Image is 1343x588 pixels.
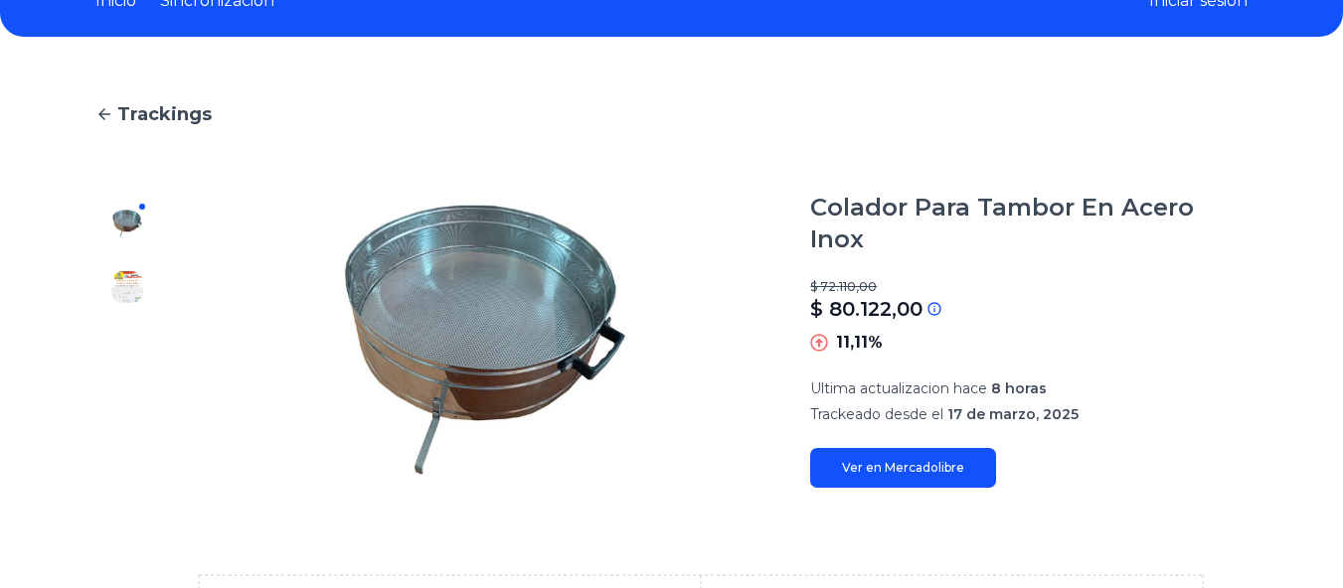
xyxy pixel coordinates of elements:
[810,448,996,488] a: Ver en Mercadolibre
[810,379,987,397] span: Ultima actualizacion hace
[991,379,1047,397] span: 8 horas
[810,192,1248,255] h1: Colador Para Tambor En Acero Inox
[810,295,923,323] p: $ 80.122,00
[111,208,143,239] img: Colador Para Tambor En Acero Inox
[199,192,770,488] img: Colador Para Tambor En Acero Inox
[95,100,1248,128] a: Trackings
[111,271,143,303] img: Colador Para Tambor En Acero Inox
[810,279,1248,295] p: $ 72.110,00
[947,405,1079,423] span: 17 de marzo, 2025
[836,331,883,355] p: 11,11%
[810,405,943,423] span: Trackeado desde el
[117,100,212,128] span: Trackings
